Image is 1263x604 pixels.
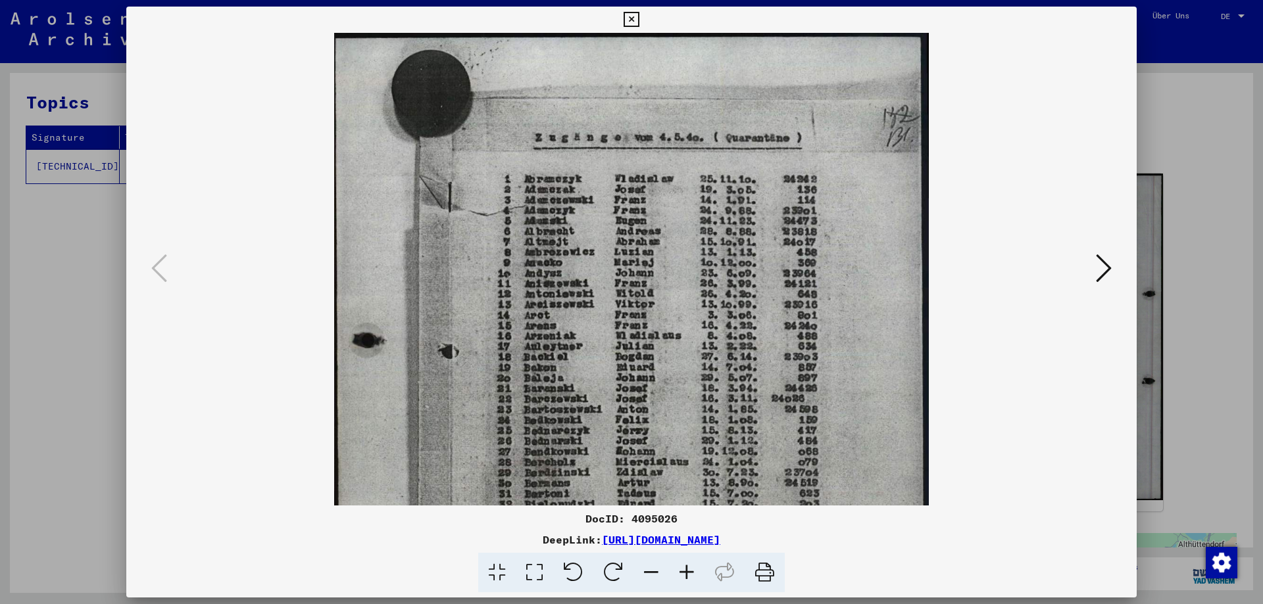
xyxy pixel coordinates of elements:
[1205,546,1237,578] div: Zustimmung ändern
[1206,547,1237,578] img: Zustimmung ändern
[602,533,720,546] a: [URL][DOMAIN_NAME]
[126,511,1137,526] div: DocID: 4095026
[126,532,1137,547] div: DeepLink:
